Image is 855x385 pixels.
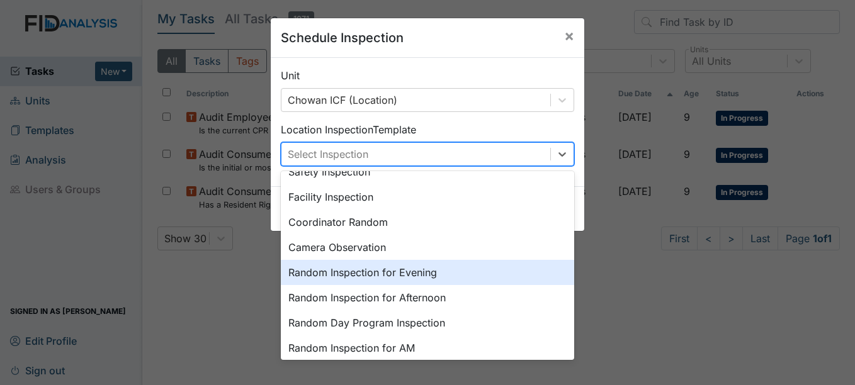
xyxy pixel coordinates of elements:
h5: Schedule Inspection [281,28,404,47]
label: Unit [281,68,300,83]
div: Random Inspection for Evening [281,260,574,285]
div: Camera Observation [281,235,574,260]
label: Location Inspection Template [281,122,416,137]
div: Select Inspection [288,147,368,162]
span: × [564,26,574,45]
div: Random Inspection for AM [281,335,574,360]
div: Facility Inspection [281,184,574,209]
div: Coordinator Random [281,209,574,235]
div: Safety Inspection [281,159,574,184]
div: Random Inspection for Afternoon [281,285,574,310]
button: Close [554,18,584,53]
div: Random Day Program Inspection [281,310,574,335]
div: Chowan ICF (Location) [288,92,397,108]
